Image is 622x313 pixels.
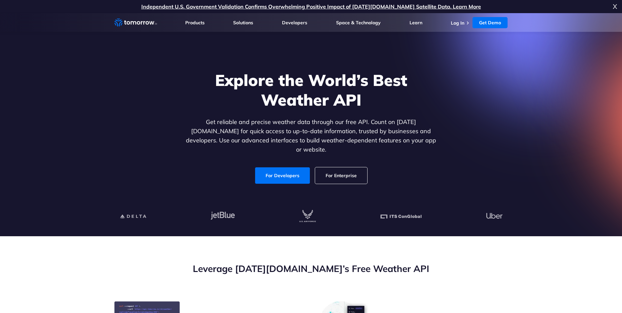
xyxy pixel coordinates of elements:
a: Get Demo [472,17,508,28]
a: Learn [410,20,422,26]
a: Log In [451,20,464,26]
a: Home link [114,18,157,28]
a: Developers [282,20,307,26]
a: For Developers [255,167,310,184]
a: Independent U.S. Government Validation Confirms Overwhelming Positive Impact of [DATE][DOMAIN_NAM... [141,3,481,10]
a: Products [185,20,205,26]
a: For Enterprise [315,167,367,184]
a: Solutions [233,20,253,26]
h2: Leverage [DATE][DOMAIN_NAME]’s Free Weather API [114,262,508,275]
h1: Explore the World’s Best Weather API [185,70,438,110]
a: Space & Technology [336,20,381,26]
p: Get reliable and precise weather data through our free API. Count on [DATE][DOMAIN_NAME] for quic... [185,117,438,154]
